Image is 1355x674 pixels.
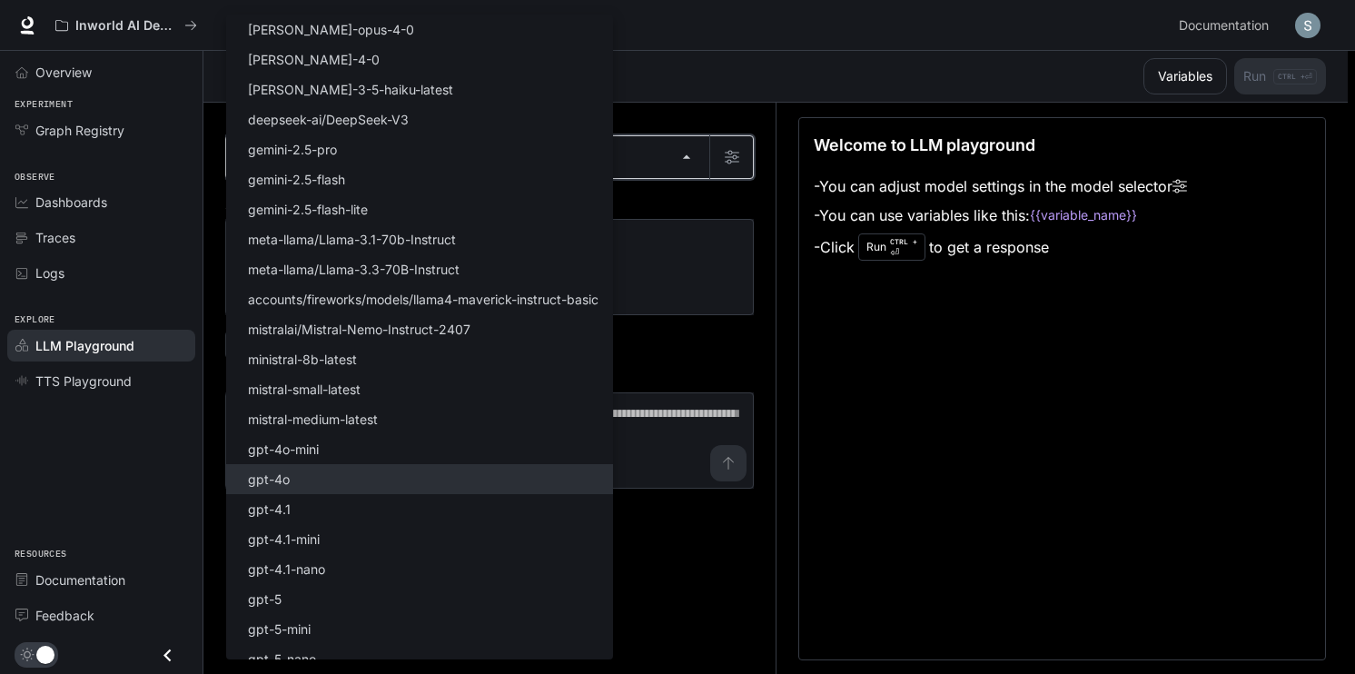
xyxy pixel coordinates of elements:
[248,20,414,39] p: [PERSON_NAME]-opus-4-0
[248,230,456,249] p: meta-llama/Llama-3.1-70b-Instruct
[248,350,357,369] p: ministral-8b-latest
[248,260,460,279] p: meta-llama/Llama-3.3-70B-Instruct
[248,590,282,609] p: gpt-5
[248,380,361,399] p: mistral-small-latest
[248,140,337,159] p: gemini-2.5-pro
[248,440,319,459] p: gpt-4o-mini
[248,410,378,429] p: mistral-medium-latest
[248,470,290,489] p: gpt-4o
[248,200,368,219] p: gemini-2.5-flash-lite
[248,320,470,339] p: mistralai/Mistral-Nemo-Instruct-2407
[248,110,409,129] p: deepseek-ai/DeepSeek-V3
[248,649,316,669] p: gpt-5-nano
[248,500,291,519] p: gpt-4.1
[248,290,598,309] p: accounts/fireworks/models/llama4-maverick-instruct-basic
[248,50,380,69] p: [PERSON_NAME]-4-0
[248,530,320,549] p: gpt-4.1-mini
[248,170,345,189] p: gemini-2.5-flash
[248,560,325,579] p: gpt-4.1-nano
[248,619,311,639] p: gpt-5-mini
[248,80,453,99] p: [PERSON_NAME]-3-5-haiku-latest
